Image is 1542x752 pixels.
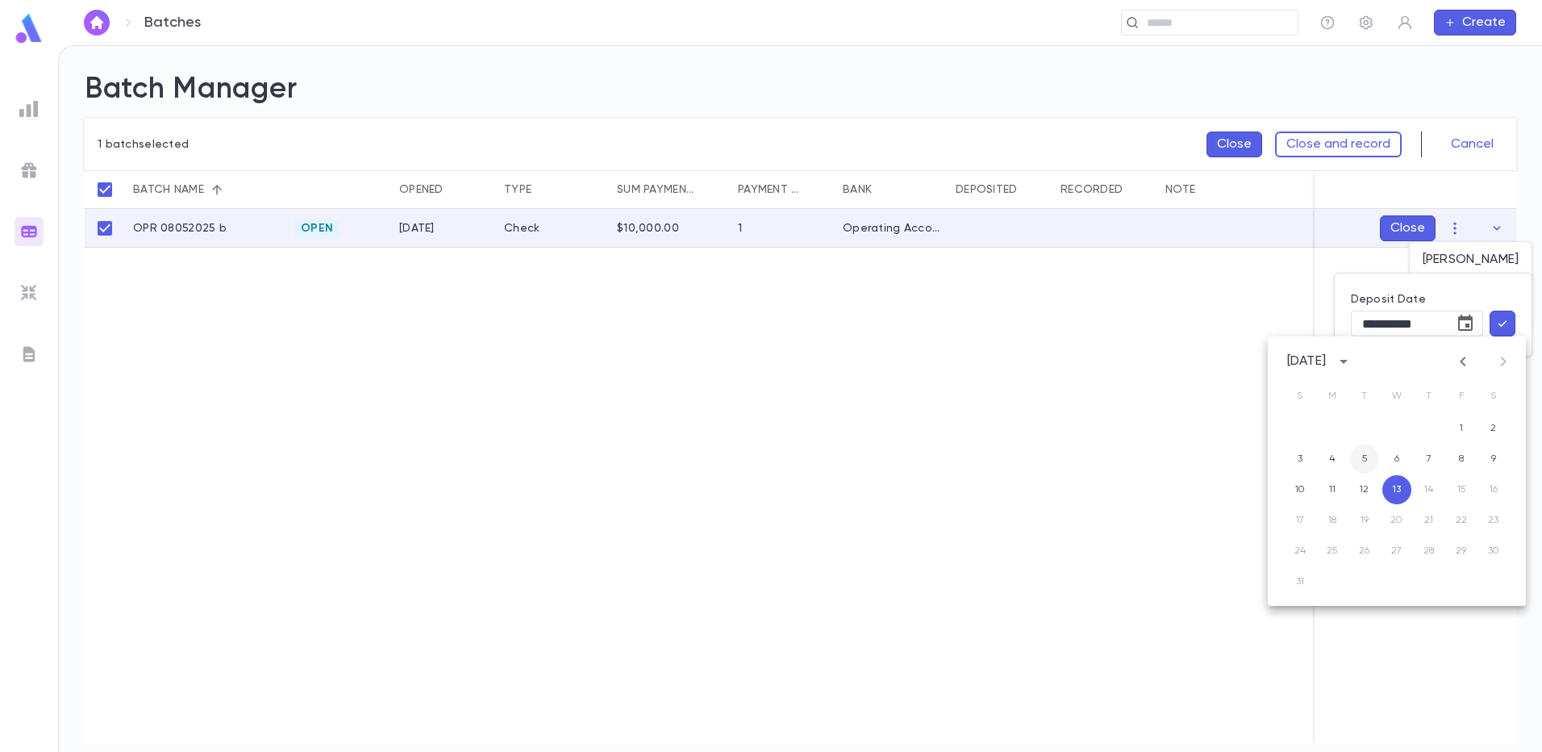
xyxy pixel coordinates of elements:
button: calendar view is open, switch to year view [1331,349,1357,374]
button: 8 [1447,445,1476,474]
div: [DATE] [1287,353,1326,370]
button: Choose date, selected date is Aug 13, 2025 [1449,307,1482,340]
span: Sunday [1286,380,1315,412]
span: Friday [1447,380,1476,412]
button: 7 [1415,445,1444,474]
button: 3 [1286,445,1315,474]
span: Tuesday [1350,380,1379,412]
span: Thursday [1415,380,1444,412]
button: 13 [1382,475,1411,504]
button: 1 [1447,414,1476,443]
button: 11 [1318,475,1347,504]
button: 5 [1350,445,1379,474]
button: 12 [1350,475,1379,504]
button: 9 [1479,445,1508,474]
button: 2 [1479,414,1508,443]
button: 10 [1286,475,1315,504]
span: Monday [1318,380,1347,412]
button: Previous month [1450,349,1476,374]
label: Deposit Date [1351,293,1483,306]
button: 6 [1382,445,1411,474]
button: 4 [1318,445,1347,474]
span: Saturday [1479,380,1508,412]
span: Wednesday [1382,380,1411,412]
